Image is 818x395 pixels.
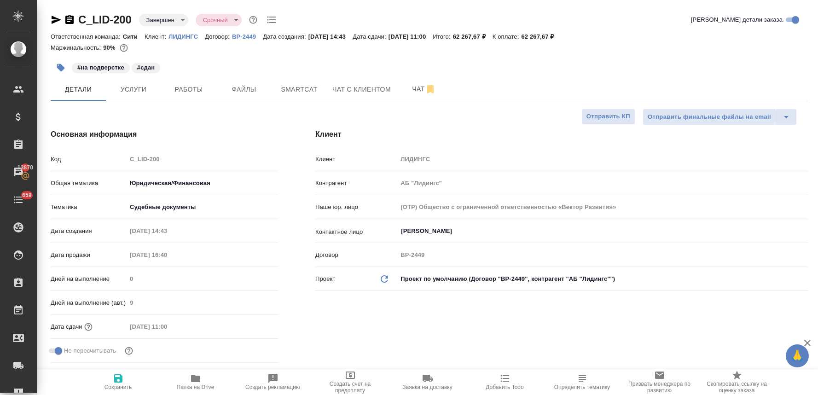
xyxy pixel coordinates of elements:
[397,248,808,261] input: Пустое поле
[127,296,278,309] input: Пустое поле
[77,63,124,72] p: #на подверстке
[51,298,127,308] p: Дней на выполнение (авт.)
[200,16,231,24] button: Срочный
[51,33,123,40] p: Ответственная команда:
[168,32,205,40] a: ЛИДИНГС
[698,369,776,395] button: Скопировать ссылку на оценку заказа
[111,84,156,95] span: Услуги
[56,84,100,95] span: Детали
[312,369,389,395] button: Создать счет на предоплату
[127,175,278,191] div: Юридическая/Финансовая
[234,369,312,395] button: Создать рекламацию
[51,203,127,212] p: Тематика
[315,179,397,188] p: Контрагент
[544,369,621,395] button: Определить тематику
[2,161,35,184] a: 13870
[104,384,132,390] span: Сохранить
[704,381,770,394] span: Скопировать ссылку на оценку заказа
[144,16,177,24] button: Завершен
[168,33,205,40] p: ЛИДИНГС
[308,33,353,40] p: [DATE] 14:43
[232,32,263,40] a: ВР-2449
[803,230,805,232] button: Open
[245,384,300,390] span: Создать рекламацию
[51,227,127,236] p: Дата создания
[621,369,698,395] button: Призвать менеджера по развитию
[425,84,436,95] svg: Отписаться
[789,346,805,366] span: 🙏
[123,345,135,357] button: Включи, если не хочешь, чтобы указанная дата сдачи изменилась после переставления заказа в 'Подтв...
[127,320,207,333] input: Пустое поле
[51,129,278,140] h4: Основная информация
[315,129,808,140] h4: Клиент
[397,176,808,190] input: Пустое поле
[222,84,266,95] span: Файлы
[521,33,561,40] p: 62 267,67 ₽
[317,381,383,394] span: Создать счет на предоплату
[131,63,161,71] span: сдан
[167,84,211,95] span: Работы
[196,14,242,26] div: Завершен
[581,109,635,125] button: Отправить КП
[17,191,37,200] span: 659
[12,163,39,172] span: 13870
[64,346,116,355] span: Не пересчитывать
[643,109,776,125] button: Отправить финальные файлы на email
[315,203,397,212] p: Наше юр. лицо
[277,84,321,95] span: Smartcat
[402,384,452,390] span: Заявка на доставку
[332,84,391,95] span: Чат с клиентом
[51,274,127,284] p: Дней на выполнение
[51,14,62,25] button: Скопировать ссылку для ЯМессенджера
[51,250,127,260] p: Дата продажи
[493,33,522,40] p: К оплате:
[137,63,155,72] p: #сдан
[643,109,797,125] div: split button
[131,369,143,381] button: Выбери, если сб и вс нужно считать рабочими днями для выполнения заказа.
[145,33,168,40] p: Клиент:
[389,33,433,40] p: [DATE] 11:00
[466,369,544,395] button: Добавить Todo
[127,199,278,215] div: Судебные документы
[139,14,188,26] div: Завершен
[103,44,117,51] p: 90%
[232,33,263,40] p: ВР-2449
[64,14,75,25] button: Скопировать ссылку
[397,200,808,214] input: Пустое поле
[786,344,809,367] button: 🙏
[691,15,783,24] span: [PERSON_NAME] детали заказа
[157,369,234,395] button: Папка на Drive
[247,14,259,26] button: Доп статусы указывают на важность/срочность заказа
[315,227,397,237] p: Контактное лицо
[315,155,397,164] p: Клиент
[127,152,278,166] input: Пустое поле
[402,83,446,95] span: Чат
[127,224,207,238] input: Пустое поле
[51,179,127,188] p: Общая тематика
[486,384,523,390] span: Добавить Todo
[397,271,808,287] div: Проект по умолчанию (Договор "ВР-2449", контрагент "АБ "Лидингс"")
[80,369,157,395] button: Сохранить
[2,188,35,211] a: 659
[127,248,207,261] input: Пустое поле
[78,13,132,26] a: C_LID-200
[265,13,278,27] button: Todo
[315,274,336,284] p: Проект
[51,322,82,331] p: Дата сдачи
[177,384,215,390] span: Папка на Drive
[433,33,453,40] p: Итого:
[315,250,397,260] p: Договор
[586,111,630,122] span: Отправить КП
[118,42,130,54] button: 5049.28 RUB;
[205,33,232,40] p: Договор:
[51,155,127,164] p: Код
[627,381,693,394] span: Призвать менеджера по развитию
[389,369,466,395] button: Заявка на доставку
[554,384,610,390] span: Определить тематику
[453,33,493,40] p: 62 267,67 ₽
[397,152,808,166] input: Пустое поле
[127,272,278,285] input: Пустое поле
[648,112,771,122] span: Отправить финальные файлы на email
[51,58,71,78] button: Добавить тэг
[51,44,103,51] p: Маржинальность:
